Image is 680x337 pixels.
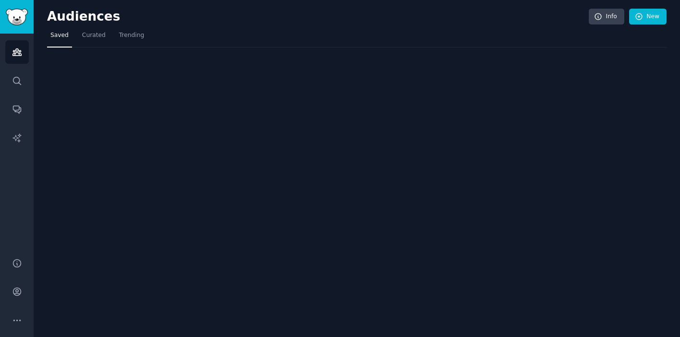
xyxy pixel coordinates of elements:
img: GummySearch logo [6,9,28,25]
a: Saved [47,28,72,48]
a: New [629,9,667,25]
a: Trending [116,28,147,48]
a: Curated [79,28,109,48]
span: Trending [119,31,144,40]
a: Info [589,9,624,25]
span: Curated [82,31,106,40]
span: Saved [50,31,69,40]
h2: Audiences [47,9,589,24]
